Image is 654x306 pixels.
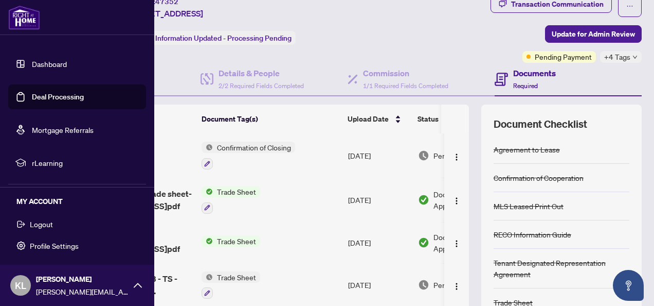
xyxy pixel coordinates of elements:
[494,172,584,183] div: Confirmation of Cooperation
[494,229,571,240] div: RECO Information Guide
[213,271,260,283] span: Trade Sheet
[613,270,644,301] button: Open asap
[363,82,448,90] span: 1/1 Required Fields Completed
[36,274,129,285] span: [PERSON_NAME]
[197,105,343,133] th: Document Tag(s)
[535,51,592,62] span: Pending Payment
[16,196,146,207] h5: MY ACCOUNT
[32,125,94,134] a: Mortgage Referrals
[433,279,485,291] span: Pending Review
[202,271,260,299] button: Status IconTrade Sheet
[433,189,497,211] span: Document Approved
[32,59,67,69] a: Dashboard
[452,240,461,248] img: Logo
[513,67,556,79] h4: Documents
[452,153,461,161] img: Logo
[202,235,260,247] button: Status IconTrade Sheet
[418,279,429,291] img: Document Status
[418,194,429,206] img: Document Status
[128,31,296,45] div: Status:
[433,231,497,254] span: Document Approved
[202,142,295,169] button: Status IconConfirmation of Closing
[448,234,465,251] button: Logo
[155,33,292,43] span: Information Updated - Processing Pending
[448,277,465,293] button: Logo
[348,113,389,125] span: Upload Date
[213,142,295,153] span: Confirmation of Closing
[213,186,260,197] span: Trade Sheet
[30,216,53,232] span: Logout
[494,257,629,280] div: Tenant Designated Representation Agreement
[632,55,638,60] span: down
[363,67,448,79] h4: Commission
[32,157,139,168] span: rLearning
[513,82,538,90] span: Required
[343,105,413,133] th: Upload Date
[626,3,633,10] span: ellipsis
[448,147,465,164] button: Logo
[202,235,213,247] img: Status Icon
[433,150,485,161] span: Pending Review
[494,144,560,155] div: Agreement to Lease
[413,105,501,133] th: Status
[36,286,129,297] span: [PERSON_NAME][EMAIL_ADDRESS][DOMAIN_NAME]
[8,237,146,254] button: Profile Settings
[552,26,635,42] span: Update for Admin Review
[30,237,79,254] span: Profile Settings
[344,178,414,222] td: [DATE]
[344,222,414,263] td: [DATE]
[219,67,304,79] h4: Details & People
[219,82,304,90] span: 2/2 Required Fields Completed
[128,7,203,20] span: [STREET_ADDRESS]
[344,133,414,178] td: [DATE]
[452,282,461,291] img: Logo
[418,150,429,161] img: Document Status
[417,113,439,125] span: Status
[8,5,40,30] img: logo
[15,278,26,293] span: KL
[545,25,642,43] button: Update for Admin Review
[202,271,213,283] img: Status Icon
[202,186,260,214] button: Status IconTrade Sheet
[448,192,465,208] button: Logo
[8,215,146,233] button: Logout
[494,200,564,212] div: MLS Leased Print Out
[418,237,429,248] img: Document Status
[202,186,213,197] img: Status Icon
[604,51,630,63] span: +4 Tags
[494,117,587,131] span: Document Checklist
[213,235,260,247] span: Trade Sheet
[202,142,213,153] img: Status Icon
[32,92,84,101] a: Deal Processing
[452,197,461,205] img: Logo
